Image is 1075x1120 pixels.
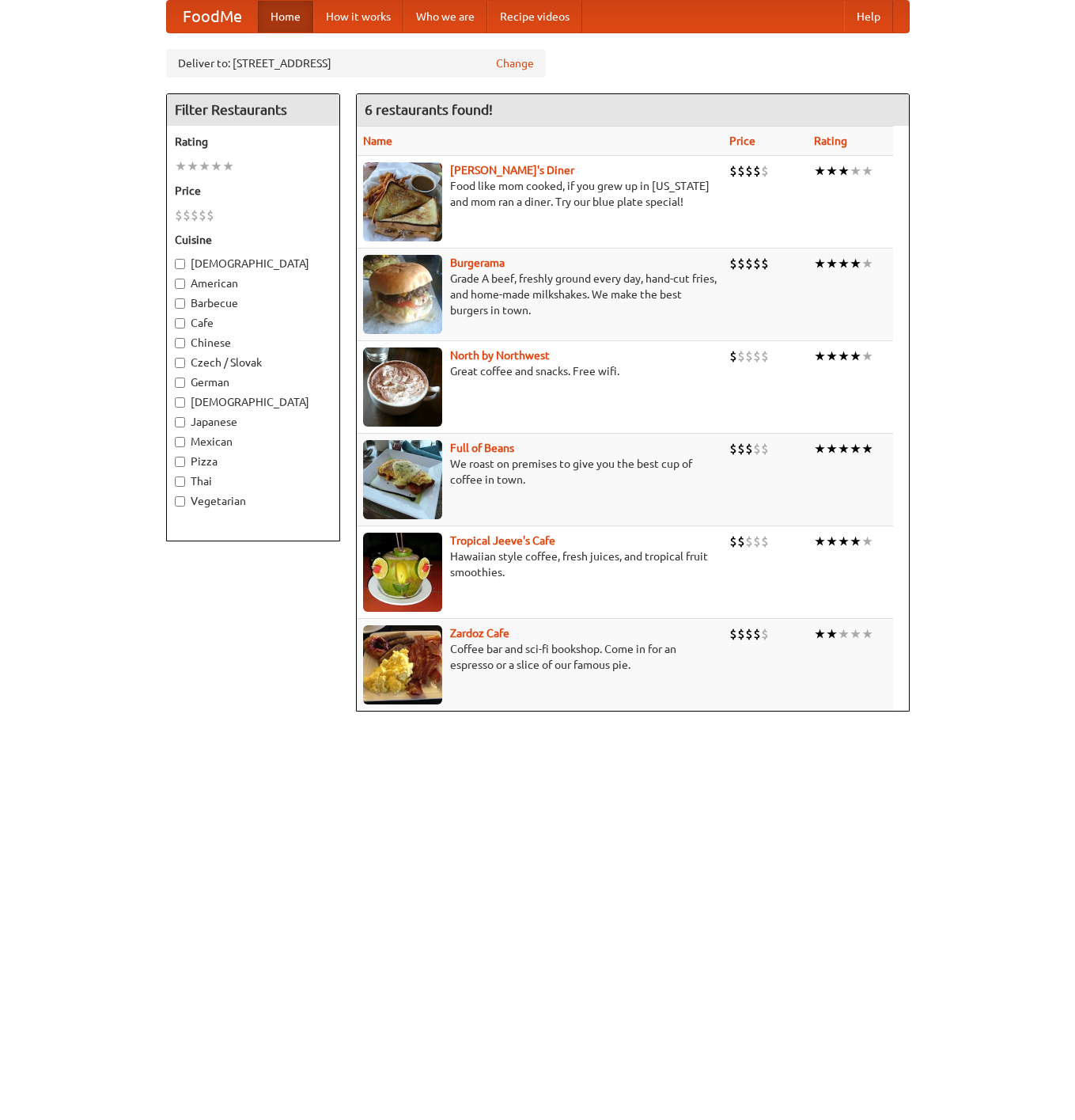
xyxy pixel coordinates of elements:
[737,162,745,180] li: $
[861,255,873,272] li: ★
[850,533,861,550] li: ★
[753,625,761,643] li: $
[737,347,745,365] li: $
[191,207,199,224] li: $
[175,279,185,289] input: American
[450,442,514,454] a: Full of Beans
[175,338,185,348] input: Chinese
[450,534,555,547] a: Tropical Jeeve's Cafe
[166,49,546,78] div: Deliver to: [STREET_ADDRESS]
[753,347,761,365] li: $
[761,347,769,365] li: $
[450,627,509,640] a: Zardoz Cafe
[838,162,850,180] li: ★
[363,549,717,580] p: Hawaiian style coffee, fresh juices, and tropical fruit smoothies.
[737,533,745,550] li: $
[199,207,206,224] li: $
[861,162,873,180] li: ★
[363,625,442,704] img: zardoz.jpg
[838,347,850,365] li: ★
[737,440,745,457] li: $
[450,164,574,177] a: [PERSON_NAME]'s Diner
[363,533,442,612] img: jeeves.jpg
[737,625,745,643] li: $
[175,295,331,311] label: Barbecue
[729,162,737,180] li: $
[175,397,185,408] input: [DEMOGRAPHIC_DATA]
[826,162,838,180] li: ★
[850,440,861,457] li: ★
[175,434,331,450] label: Mexican
[403,1,487,32] a: Who we are
[175,259,185,269] input: [DEMOGRAPHIC_DATA]
[826,347,838,365] li: ★
[814,347,826,365] li: ★
[167,1,258,32] a: FoodMe
[175,134,331,150] h5: Rating
[850,347,861,365] li: ★
[850,625,861,643] li: ★
[761,533,769,550] li: $
[814,162,826,180] li: ★
[745,347,753,365] li: $
[175,378,185,388] input: German
[175,256,331,271] label: [DEMOGRAPHIC_DATA]
[365,102,493,117] ng-pluralize: 6 restaurants found!
[175,298,185,309] input: Barbecue
[206,207,214,224] li: $
[814,255,826,272] li: ★
[861,533,873,550] li: ★
[814,533,826,550] li: ★
[175,493,331,509] label: Vegetarian
[745,625,753,643] li: $
[753,533,761,550] li: $
[175,476,185,487] input: Thai
[761,625,769,643] li: $
[737,255,745,272] li: $
[753,255,761,272] li: $
[761,162,769,180] li: $
[175,394,331,410] label: [DEMOGRAPHIC_DATA]
[729,533,737,550] li: $
[826,255,838,272] li: ★
[175,232,331,248] h5: Cuisine
[861,625,873,643] li: ★
[210,158,222,175] li: ★
[753,440,761,457] li: $
[175,437,185,447] input: Mexican
[844,1,893,32] a: Help
[826,533,838,550] li: ★
[850,255,861,272] li: ★
[363,456,717,488] p: We roast on premises to give you the best cup of coffee in town.
[487,1,582,32] a: Recipe videos
[861,347,873,365] li: ★
[826,625,838,643] li: ★
[745,162,753,180] li: $
[175,318,185,328] input: Cafe
[729,135,755,147] a: Price
[814,135,847,147] a: Rating
[183,207,191,224] li: $
[167,94,339,126] h4: Filter Restaurants
[363,178,717,210] p: Food like mom cooked, if you grew up in [US_STATE] and mom ran a diner. Try our blue plate special!
[861,440,873,457] li: ★
[175,183,331,199] h5: Price
[175,457,185,467] input: Pizza
[753,162,761,180] li: $
[175,335,331,351] label: Chinese
[450,349,550,362] a: North by Northwest
[175,417,185,427] input: Japanese
[175,473,331,489] label: Thai
[363,162,442,241] img: sallys.jpg
[450,256,505,269] a: Burgerama
[761,440,769,457] li: $
[850,162,861,180] li: ★
[175,275,331,291] label: American
[222,158,234,175] li: ★
[745,533,753,550] li: $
